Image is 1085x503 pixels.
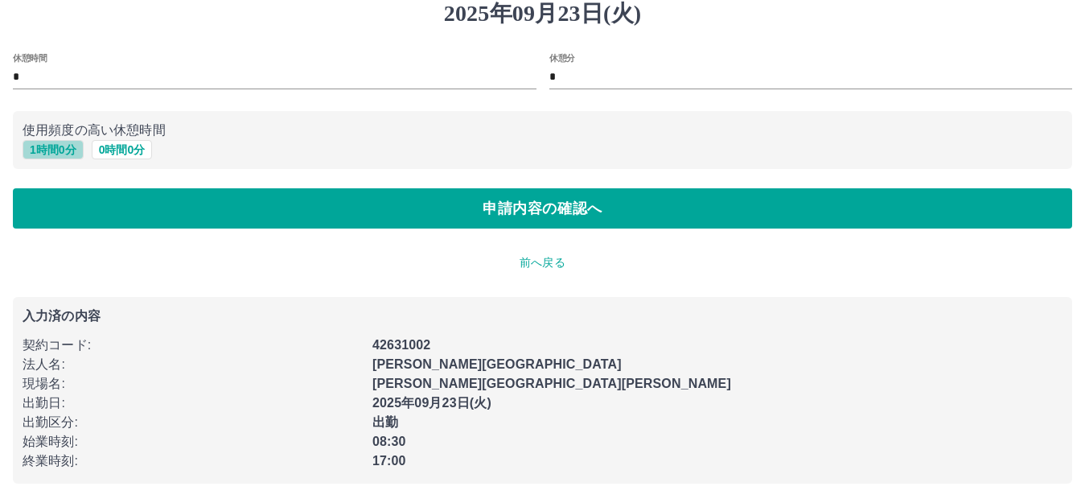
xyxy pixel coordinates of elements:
[23,413,363,432] p: 出勤区分 :
[23,451,363,471] p: 終業時刻 :
[13,188,1072,229] button: 申請内容の確認へ
[23,374,363,394] p: 現場名 :
[372,377,731,390] b: [PERSON_NAME][GEOGRAPHIC_DATA][PERSON_NAME]
[372,396,491,410] b: 2025年09月23日(火)
[372,338,430,352] b: 42631002
[372,435,406,448] b: 08:30
[549,52,575,64] label: 休憩分
[13,52,47,64] label: 休憩時間
[92,140,153,159] button: 0時間0分
[23,121,1062,140] p: 使用頻度の高い休憩時間
[23,432,363,451] p: 始業時刻 :
[23,336,363,355] p: 契約コード :
[23,310,1062,323] p: 入力済の内容
[372,357,622,371] b: [PERSON_NAME][GEOGRAPHIC_DATA]
[23,140,84,159] button: 1時間0分
[23,394,363,413] p: 出勤日 :
[372,415,398,429] b: 出勤
[13,254,1072,271] p: 前へ戻る
[23,355,363,374] p: 法人名 :
[372,454,406,468] b: 17:00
